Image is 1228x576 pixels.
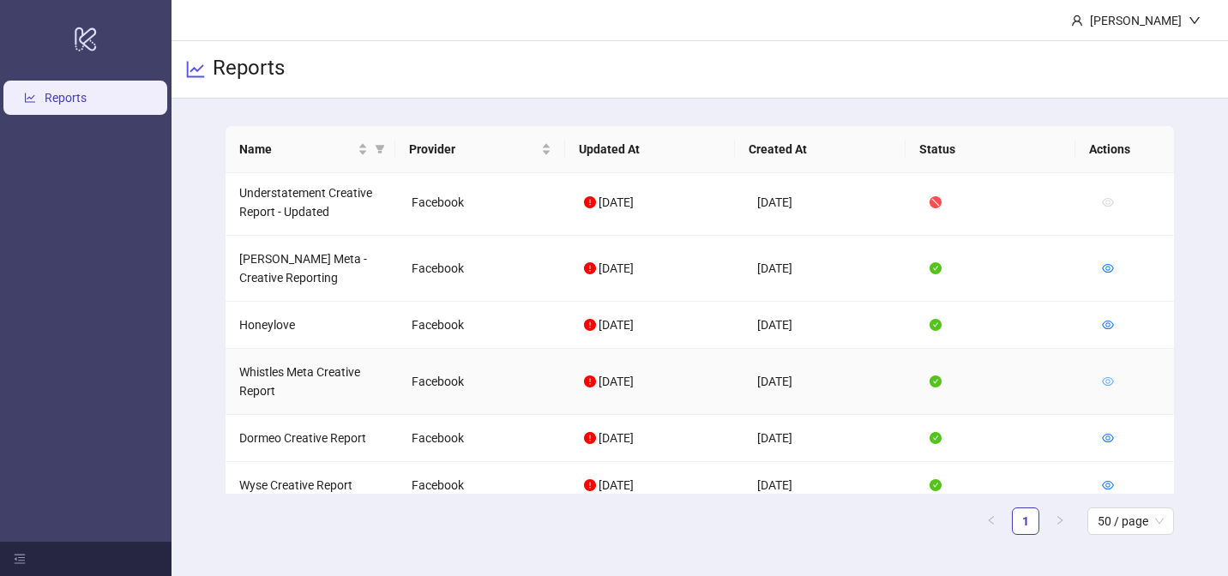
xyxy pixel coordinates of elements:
span: exclamation-circle [584,262,596,274]
div: Page Size [1087,507,1174,535]
td: Facebook [398,462,570,509]
span: exclamation-circle [584,479,596,491]
span: [DATE] [599,478,634,492]
li: Previous Page [978,507,1005,535]
span: exclamation-circle [584,432,596,444]
td: Understatement Creative Report - Updated [226,170,398,236]
button: right [1046,507,1074,535]
span: check-circle [930,262,942,274]
a: eye [1102,478,1114,492]
span: filter [371,136,388,162]
td: Facebook [398,415,570,462]
h3: Reports [213,55,285,84]
span: stop [930,196,942,208]
th: Provider [395,126,565,173]
span: eye [1102,432,1114,444]
span: right [1055,515,1065,525]
td: [DATE] [743,302,916,349]
span: [DATE] [599,261,634,275]
td: [DATE] [743,236,916,302]
span: check-circle [930,432,942,444]
td: [DATE] [743,349,916,415]
span: 50 / page [1098,508,1164,534]
span: Provider [409,140,538,159]
li: Next Page [1046,507,1074,535]
li: 1 [1012,507,1039,535]
td: Honeylove [226,302,398,349]
a: Reports [45,91,87,105]
a: eye [1102,375,1114,388]
td: [DATE] [743,170,916,236]
th: Status [906,126,1075,173]
span: exclamation-circle [584,375,596,387]
span: exclamation-circle [584,319,596,331]
span: left [986,515,996,525]
span: eye [1102,375,1114,387]
td: Facebook [398,349,570,415]
a: 1 [1013,508,1038,534]
span: filter [375,144,385,154]
span: [DATE] [599,195,634,209]
span: [DATE] [599,318,634,332]
a: eye [1102,261,1114,275]
span: check-circle [930,319,942,331]
td: [PERSON_NAME] Meta - Creative Reporting [226,236,398,302]
div: [PERSON_NAME] [1083,11,1189,30]
td: Facebook [398,302,570,349]
th: Updated At [565,126,735,173]
span: eye [1102,196,1114,208]
td: [DATE] [743,415,916,462]
td: Whistles Meta Creative Report [226,349,398,415]
td: Wyse Creative Report [226,462,398,509]
td: Dormeo Creative Report [226,415,398,462]
th: Created At [735,126,905,173]
span: exclamation-circle [584,196,596,208]
th: Actions [1075,126,1161,173]
span: eye [1102,262,1114,274]
a: eye [1102,431,1114,445]
span: Name [239,140,354,159]
span: user [1071,15,1083,27]
span: [DATE] [599,375,634,388]
span: check-circle [930,479,942,491]
td: Facebook [398,170,570,236]
td: [DATE] [743,462,916,509]
span: check-circle [930,375,942,387]
span: down [1189,15,1201,27]
span: [DATE] [599,431,634,445]
td: Facebook [398,236,570,302]
span: line-chart [185,59,206,80]
button: left [978,507,1005,535]
span: menu-fold [14,553,26,565]
th: Name [226,126,395,173]
span: eye [1102,479,1114,491]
